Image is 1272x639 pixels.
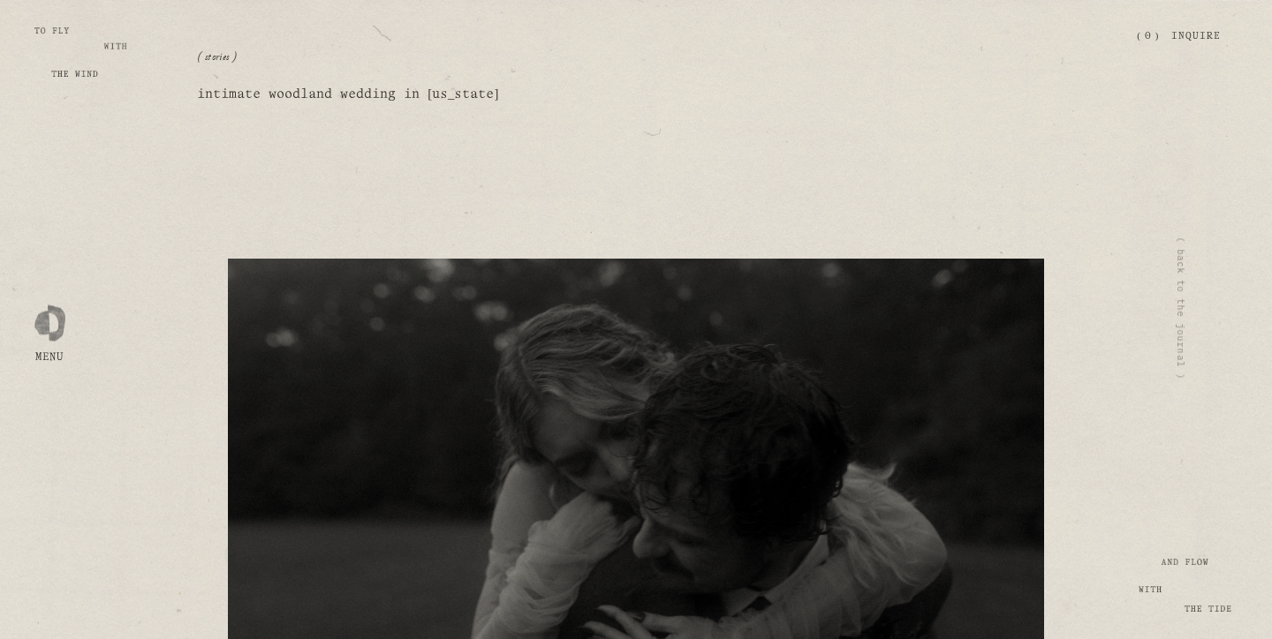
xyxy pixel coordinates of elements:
span: ) [1155,32,1159,41]
h1: intimate woodland wedding in [US_STATE] [197,86,1075,104]
span: ( [1137,32,1140,41]
a: 0 items in cart [1137,30,1158,43]
a: ( back to the journal ) [1175,237,1187,380]
a: Inquire [1171,21,1222,52]
span: 0 [1145,32,1151,41]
